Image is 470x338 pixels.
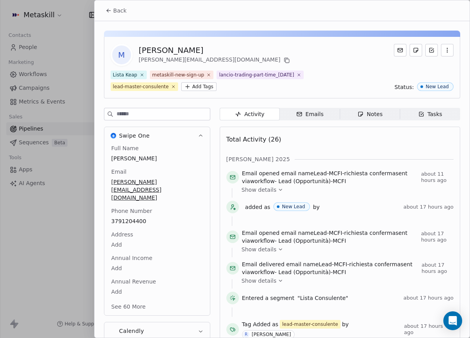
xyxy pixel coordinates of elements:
span: email name sent via workflow - [242,229,418,245]
div: Emails [296,110,324,118]
span: Show details [242,277,277,285]
span: Lead-MCFI-richiesta conferma [314,170,396,176]
span: Annual Revenue [110,278,158,285]
span: Email opened [242,230,280,236]
span: Show details [242,186,277,194]
span: Show details [242,245,277,253]
span: Lead-MCFI-richiesta conferma [319,261,401,267]
span: about 17 hours ago [403,295,454,301]
span: 3791204400 [111,217,203,225]
span: email name sent via workflow - [242,169,418,185]
div: New Lead [426,84,449,89]
span: by [313,203,320,211]
span: Add [111,264,203,272]
span: Email delivered [242,261,284,267]
div: R [245,331,248,338]
div: Lista Keap [113,71,137,78]
span: M [112,45,131,64]
div: metaskill-new-sign-up [152,71,204,78]
button: Add Tags [181,82,217,91]
span: "Lista Consulente" [297,294,348,302]
span: by [342,320,349,328]
span: Lead (Opportunità)-MCFI [279,178,346,184]
div: [PERSON_NAME] [139,45,291,56]
div: lancio-trading-part-time_[DATE] [219,71,294,78]
div: lead-master-consulente [282,321,338,328]
img: Swipe One [111,133,116,138]
span: Lead (Opportunità)-MCFI [279,269,346,275]
div: [PERSON_NAME][EMAIL_ADDRESS][DOMAIN_NAME] [139,56,291,65]
span: about 17 hours ago [403,204,454,210]
a: Show details [242,277,448,285]
span: Swipe One [119,132,150,140]
span: Lead (Opportunità)-MCFI [279,238,346,244]
span: Address [110,231,135,238]
span: Email opened [242,170,280,176]
span: [PERSON_NAME][EMAIL_ADDRESS][DOMAIN_NAME] [111,178,203,202]
button: Swipe OneSwipe One [104,127,210,144]
div: New Lead [282,204,305,209]
span: Annual Income [110,254,154,262]
span: added as [245,203,270,211]
span: Status: [395,83,414,91]
a: Show details [242,186,448,194]
span: about 11 hours ago [421,171,454,184]
span: about 17 hours ago [404,323,454,336]
button: See 60 More [107,300,151,314]
span: as [272,320,278,328]
div: [PERSON_NAME] [252,332,291,337]
div: Notes [357,110,383,118]
div: Open Intercom Messenger [443,311,462,330]
a: Show details [242,245,448,253]
span: Tag Added [242,320,271,328]
div: lead-master-consulente [113,83,169,90]
span: Calendly [119,327,144,335]
button: Back [101,4,131,18]
span: [PERSON_NAME] [111,154,203,162]
span: Lead-MCFI-richiesta conferma [314,230,396,236]
div: Swipe OneSwipe One [104,144,210,315]
span: Back [113,7,127,15]
div: Tasks [418,110,443,118]
span: Full Name [110,144,140,152]
span: [PERSON_NAME] 2025 [226,155,290,163]
span: about 17 hours ago [421,231,454,243]
span: Add [111,241,203,249]
span: Entered a segment [242,294,295,302]
span: Add [111,288,203,296]
span: Email [110,168,128,176]
span: email name sent via workflow - [242,260,419,276]
span: Phone Number [110,207,154,215]
span: about 17 hours ago [421,262,454,274]
span: Total Activity (26) [226,136,281,143]
img: Calendly [111,328,116,334]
